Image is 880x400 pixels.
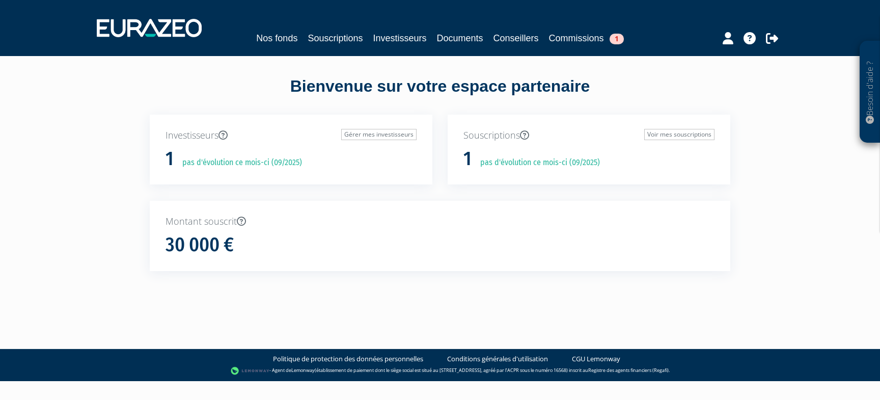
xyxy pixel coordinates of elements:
a: Registre des agents financiers (Regafi) [588,367,669,374]
a: Gérer mes investisseurs [341,129,417,140]
p: pas d'évolution ce mois-ci (09/2025) [175,157,302,169]
a: Documents [437,31,483,45]
div: Bienvenue sur votre espace partenaire [142,75,738,115]
p: Investisseurs [166,129,417,142]
p: Souscriptions [463,129,714,142]
a: Souscriptions [308,31,363,45]
img: logo-lemonway.png [231,366,270,376]
a: Lemonway [291,367,315,374]
p: Montant souscrit [166,215,714,228]
a: Nos fonds [256,31,297,45]
a: Voir mes souscriptions [644,129,714,140]
h1: 1 [463,148,472,170]
h1: 1 [166,148,174,170]
a: Conseillers [493,31,539,45]
p: Besoin d'aide ? [864,46,876,138]
p: pas d'évolution ce mois-ci (09/2025) [473,157,600,169]
a: Conditions générales d'utilisation [447,354,548,364]
a: Politique de protection des données personnelles [273,354,423,364]
h1: 30 000 € [166,234,234,256]
a: Commissions1 [549,31,624,45]
span: 1 [610,34,624,44]
div: - Agent de (établissement de paiement dont le siège social est situé au [STREET_ADDRESS], agréé p... [10,366,870,376]
a: Investisseurs [373,31,426,45]
a: CGU Lemonway [572,354,620,364]
img: 1732889491-logotype_eurazeo_blanc_rvb.png [97,19,202,37]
